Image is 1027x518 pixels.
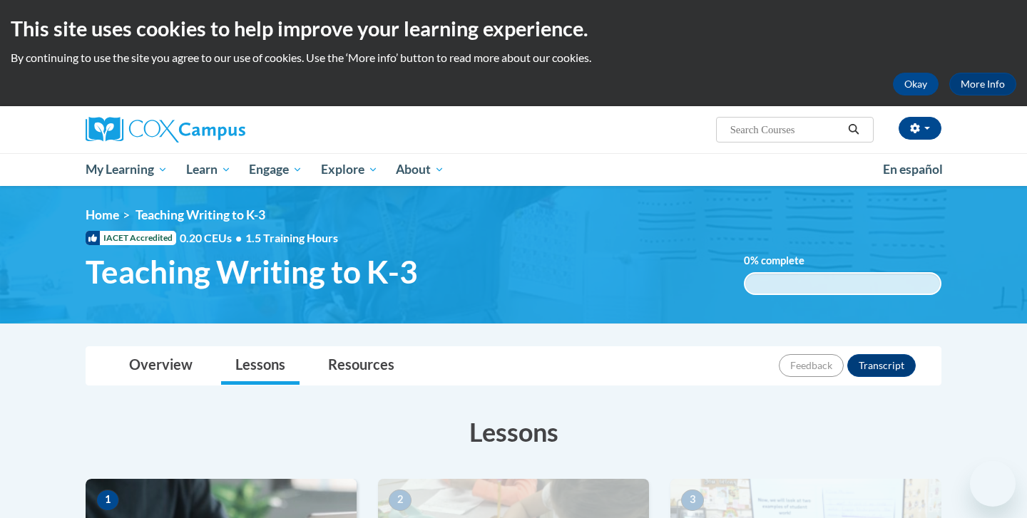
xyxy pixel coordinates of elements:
a: More Info [949,73,1016,95]
span: Teaching Writing to K-3 [86,253,418,291]
a: Home [86,207,119,222]
a: Resources [314,347,409,385]
span: 0.20 CEUs [180,230,245,246]
span: 3 [681,489,704,511]
label: % complete [744,253,826,269]
span: 0 [744,254,750,266]
img: Cox Campus [86,117,245,143]
button: Feedback [779,354,844,377]
span: My Learning [86,161,168,178]
span: 1.5 Training Hours [245,231,338,244]
button: Account Settings [899,117,941,140]
span: Learn [186,161,231,178]
input: Search Courses [729,121,843,138]
button: Transcript [847,354,916,377]
a: En español [874,155,952,185]
h2: This site uses cookies to help improve your learning experience. [11,14,1016,43]
p: By continuing to use the site you agree to our use of cookies. Use the ‘More info’ button to read... [11,50,1016,66]
span: Engage [249,161,302,178]
span: 2 [389,489,412,511]
a: Lessons [221,347,300,385]
a: Overview [115,347,207,385]
span: Teaching Writing to K-3 [136,207,265,222]
button: Search [843,121,864,138]
iframe: Button to launch messaging window [970,461,1016,507]
a: Engage [240,153,312,186]
span: En español [883,162,943,177]
a: Explore [312,153,387,186]
a: My Learning [76,153,177,186]
a: Cox Campus [86,117,357,143]
div: Main menu [64,153,963,186]
button: Okay [893,73,939,95]
span: About [396,161,444,178]
a: Learn [177,153,240,186]
h3: Lessons [86,414,941,450]
a: About [387,153,454,186]
span: 1 [96,489,119,511]
span: • [235,231,242,244]
span: IACET Accredited [86,231,176,245]
span: Explore [321,161,378,178]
